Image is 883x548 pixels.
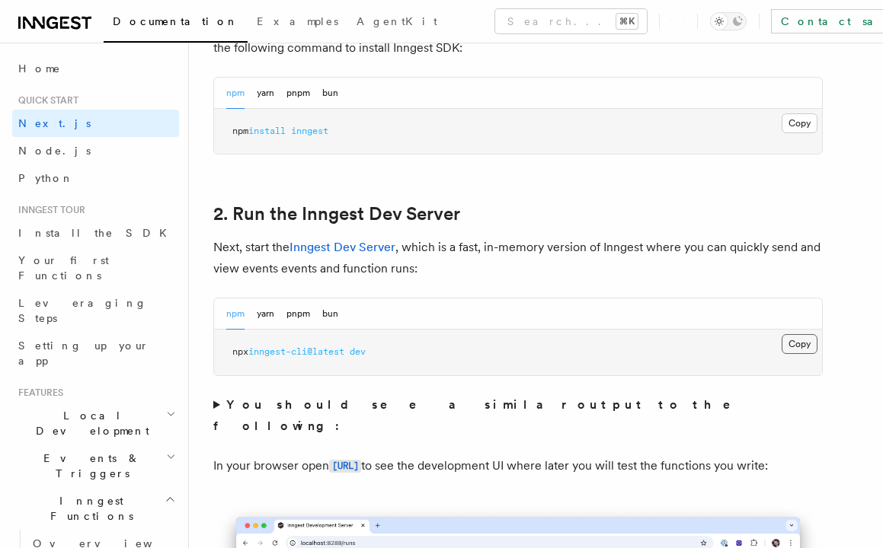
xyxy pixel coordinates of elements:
a: Documentation [104,5,248,43]
a: Examples [248,5,347,41]
a: Setting up your app [12,332,179,374]
span: Home [18,61,61,76]
button: pnpm [286,78,310,109]
a: Home [12,55,179,82]
span: npx [232,346,248,357]
button: Copy [782,113,817,133]
button: npm [226,298,245,330]
a: AgentKit [347,5,446,41]
span: Setting up your app [18,339,149,367]
a: Node.js [12,137,179,164]
span: Events & Triggers [12,451,166,481]
span: AgentKit [357,15,437,27]
span: Your first Functions [18,254,109,282]
button: Local Development [12,402,179,444]
span: Local Development [12,408,166,438]
span: Inngest tour [12,204,85,216]
span: dev [350,346,366,357]
a: 2. Run the Inngest Dev Server [213,203,460,225]
button: bun [322,78,338,109]
button: yarn [257,298,274,330]
a: Next.js [12,110,179,137]
button: Copy [782,334,817,354]
summary: You should see a similar output to the following: [213,394,823,437]
button: bun [322,298,338,330]
span: Features [12,387,63,399]
button: Events & Triggers [12,444,179,487]
span: Python [18,172,74,184]
button: Toggle dark mode [710,12,747,30]
a: Your first Functions [12,247,179,289]
a: Leveraging Steps [12,289,179,332]
code: [URL] [329,460,361,473]
span: install [248,126,286,136]
span: Node.js [18,145,91,157]
a: [URL] [329,458,361,473]
button: Search...⌘K [495,9,647,33]
span: inngest [291,126,328,136]
button: npm [226,78,245,109]
span: Examples [257,15,338,27]
span: inngest-cli@latest [248,346,344,357]
button: Inngest Functions [12,487,179,530]
button: pnpm [286,298,310,330]
span: Quick start [12,94,78,107]
span: Next.js [18,117,91,129]
span: npm [232,126,248,136]
p: Next, start the , which is a fast, in-memory version of Inngest where you can quickly send and vi... [213,237,823,279]
button: yarn [257,78,274,109]
span: Leveraging Steps [18,297,147,324]
strong: You should see a similar output to the following: [213,397,752,433]
a: Inngest Dev Server [290,240,395,254]
a: Install the SDK [12,219,179,247]
a: Python [12,164,179,192]
span: Install the SDK [18,227,176,239]
span: Inngest Functions [12,493,165,524]
kbd: ⌘K [616,14,638,29]
p: In your browser open to see the development UI where later you will test the functions you write: [213,455,823,477]
span: Documentation [113,15,238,27]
